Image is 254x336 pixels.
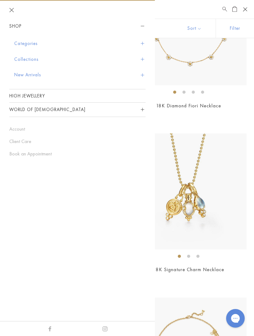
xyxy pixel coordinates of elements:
[9,150,146,157] a: Book an Appointment
[222,6,227,13] a: Search
[131,133,247,249] img: 18K Signature Charm Necklace
[232,6,237,13] a: Open Shopping Bag
[9,19,146,33] button: Shop
[9,103,146,117] button: World of [DEMOGRAPHIC_DATA]
[9,126,146,132] a: Account
[47,325,52,332] a: Facebook
[9,89,146,102] a: High Jewellery
[14,67,146,83] button: New Arrivals
[216,19,254,38] button: Show filters
[9,19,146,117] nav: Sidebar navigation
[240,5,250,14] button: Open navigation
[103,325,107,332] a: Instagram
[153,266,224,273] a: 18K Signature Charm Necklace
[156,102,221,109] a: 18K Diamond Fiori Necklace
[223,307,248,330] iframe: Gorgias live chat messenger
[9,8,14,12] button: Close navigation
[14,36,146,52] button: Categories
[173,19,216,38] button: Show sort by
[14,52,146,67] button: Collections
[9,138,146,145] a: Client Care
